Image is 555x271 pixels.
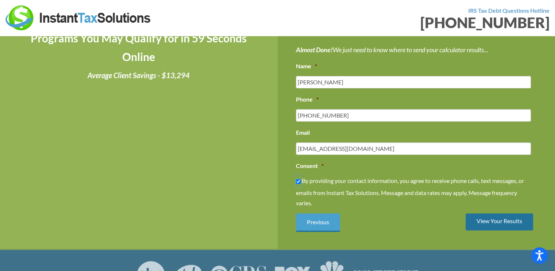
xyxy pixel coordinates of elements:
input: Your Phone Number * [296,109,531,122]
label: Name [296,62,317,70]
strong: Almost Done! [296,46,333,54]
strong: IRS Tax Debt Questions Hotline [468,7,550,14]
div: [PHONE_NUMBER] [283,15,550,30]
label: Consent [296,162,324,170]
h4: Calculate How Much You Can Save, and Which Programs You May Qualify for in 59 Seconds Online [18,10,259,66]
label: Phone [296,96,319,103]
label: Email [296,129,310,137]
input: View Your Results [466,213,533,230]
img: Instant Tax Solutions Logo [5,5,151,30]
i: Average Client Savings - $13,294 [88,71,190,80]
i: We just need to know where to send your calculator results... [296,46,488,54]
a: Instant Tax Solutions Logo [5,14,151,20]
input: Your Name * [296,76,531,88]
input: Previous [296,213,340,232]
input: Your Email Address [296,142,531,155]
